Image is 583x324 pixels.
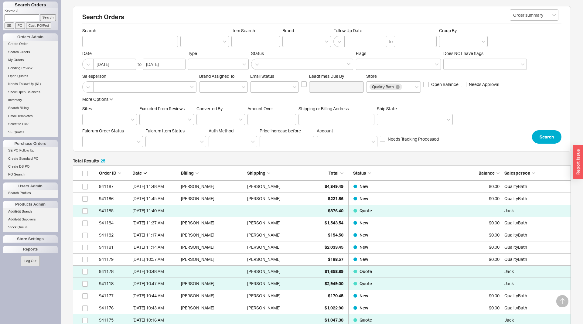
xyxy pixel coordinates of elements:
[223,40,227,43] svg: open menu
[3,89,58,95] a: Show Open Balances
[40,14,56,21] input: Search
[82,28,178,33] span: Search
[3,163,58,170] a: Create DS PO
[504,193,568,205] div: QualityBath
[510,9,558,21] input: Select...
[360,293,368,298] span: New
[247,170,265,176] span: Shipping
[132,253,178,265] div: 9/21/25 10:57 AM
[3,121,58,127] a: Select to Pick
[250,73,274,79] span: Em ​ ail Status
[328,293,343,298] span: $170.45
[298,114,374,125] input: Shipping or Billing Address
[504,290,568,302] div: QualityBath
[149,138,153,145] input: Fulcrum Item Status
[371,141,375,143] svg: open menu
[247,253,281,265] div: [PERSON_NAME]
[504,229,568,241] div: QualityBath
[99,205,129,217] div: 941185
[73,159,105,163] h5: Total Results
[99,265,129,278] div: 941178
[540,133,554,141] span: Search
[309,73,364,79] span: Leadtimes Due By
[325,269,343,274] span: $1,658.89
[181,229,244,241] div: [PERSON_NAME]
[8,82,34,86] span: Needs Follow Up
[360,196,368,201] span: New
[181,253,244,265] div: [PERSON_NAME]
[99,193,129,205] div: 941186
[260,128,314,134] span: Price increase before
[552,14,556,16] svg: open menu
[3,81,58,87] a: Needs Follow Up(61)
[469,81,499,87] span: Needs Approval
[286,38,290,45] input: Brand
[293,86,296,88] svg: open menu
[333,28,437,33] span: Follow Up Date
[360,244,368,250] span: New
[82,128,124,133] span: Fulcrum Order Status
[82,96,108,102] div: More Options
[86,138,90,145] input: Fulcrum Order Status
[328,257,343,262] span: $188.57
[3,190,58,196] a: Search Profiles
[348,170,460,176] div: Status
[181,170,194,176] span: Billing
[3,33,58,41] div: Orders Admin
[35,82,41,86] span: ( 61 )
[463,170,499,176] div: Balance
[239,118,243,121] svg: open menu
[313,170,343,176] div: Total
[325,305,343,310] span: $1,022.90
[26,22,51,29] input: Cust. PO/Proj
[504,205,568,217] div: Jack
[479,170,495,176] span: Balance
[325,244,343,250] span: $2,033.45
[463,253,499,265] div: $0.00
[242,86,245,88] svg: open menu
[3,2,58,8] h1: Search Orders
[443,51,483,56] span: Does NOT have flags
[3,201,58,208] div: Products Admin
[328,196,343,201] span: $221.86
[5,22,14,29] input: SE
[463,193,499,205] div: $0.00
[132,180,178,193] div: 9/21/25 11:48 AM
[3,129,58,135] a: SE Quotes
[132,290,178,302] div: 9/21/25 10:44 AM
[282,28,294,33] span: Brand
[317,128,333,133] span: Account
[73,278,571,290] a: 941118[DATE] 10:47 AM[PERSON_NAME][PERSON_NAME]$2,949.00Quote Jack
[181,290,244,302] div: [PERSON_NAME]
[504,302,568,314] div: QualityBath
[504,170,568,176] div: Salesperson
[132,278,178,290] div: 9/21/25 10:47 AM
[360,317,372,322] span: Quote
[463,217,499,229] div: $0.00
[181,193,244,205] div: [PERSON_NAME]
[132,170,178,176] div: Date
[360,269,372,274] span: Quote
[359,61,363,68] input: Flags
[3,155,58,162] a: Create Standard PO
[3,216,58,223] a: Add/Edit Suppliers
[463,302,499,314] div: $0.00
[3,224,58,230] a: Stock Queue
[99,170,129,176] div: Order ID
[504,170,530,176] span: Salesperson
[3,140,58,147] div: Purchase Orders
[3,147,58,154] a: SE PO Follow Up
[82,51,186,56] span: Date
[504,241,568,253] div: QualityBath
[247,106,296,111] span: Amount Over
[247,278,281,290] div: [PERSON_NAME]
[99,180,129,193] div: 941187
[463,180,499,193] div: $0.00
[3,113,58,119] a: Email Templates
[3,208,58,215] a: Add/Edit Brands
[366,73,377,79] span: Store
[439,28,457,33] span: Group By
[504,180,568,193] div: QualityBath
[188,51,197,56] span: Type
[132,205,178,217] div: 9/21/25 11:40 AM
